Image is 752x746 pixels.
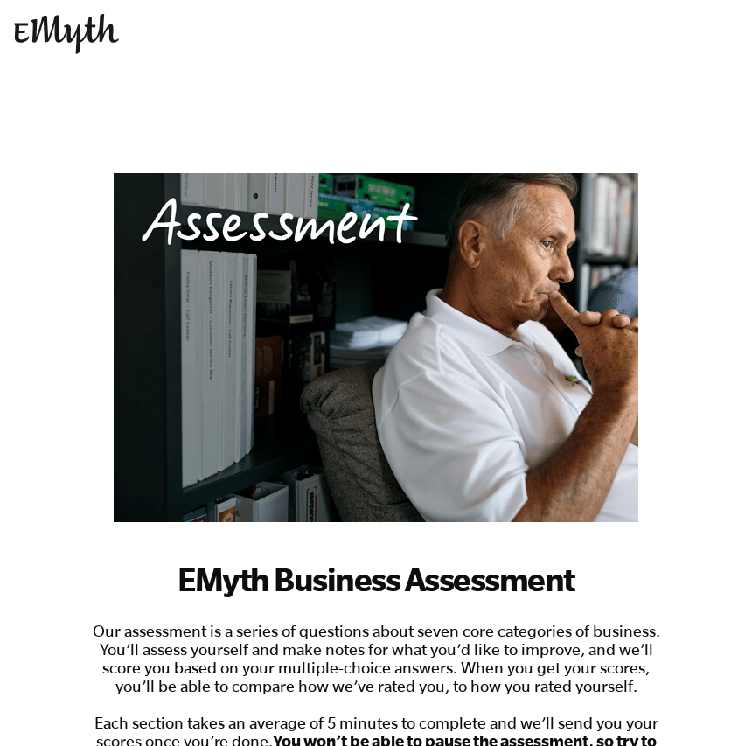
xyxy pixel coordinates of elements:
[114,173,638,522] img: business-systems-assessment
[665,662,752,746] iframe: Chat Widget
[14,14,119,54] img: EMyth
[87,560,665,598] h1: EMyth Business Assessment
